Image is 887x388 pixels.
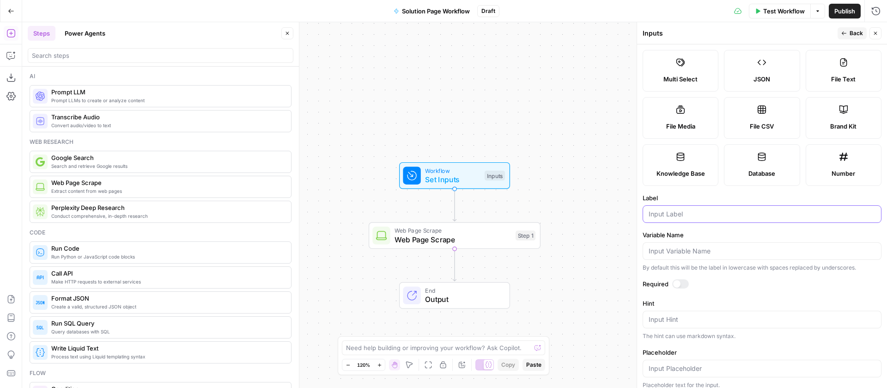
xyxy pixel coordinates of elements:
[526,361,541,369] span: Paste
[425,294,500,305] span: Output
[30,228,292,237] div: Code
[649,246,875,256] input: Input Variable Name
[481,7,495,15] span: Draft
[425,166,480,175] span: Workflow
[643,193,881,203] label: Label
[749,4,810,18] button: Test Workflow
[395,234,511,245] span: Web Page Scrape
[51,353,284,360] span: Process text using Liquid templating syntax
[51,319,284,328] span: Run SQL Query
[649,209,875,219] input: Input Label
[850,29,863,37] span: Back
[51,203,284,212] span: Perplexity Deep Research
[834,6,855,16] span: Publish
[666,122,695,131] span: File Media
[425,174,480,185] span: Set Inputs
[522,359,545,371] button: Paste
[369,222,541,249] div: Web Page ScrapeWeb Page ScrapeStep 1
[643,299,881,308] label: Hint
[51,153,284,162] span: Google Search
[663,74,698,84] span: Multi Select
[831,74,856,84] span: File Text
[51,178,284,187] span: Web Page Scrape
[51,212,284,220] span: Conduct comprehensive, in-depth research
[643,264,881,272] div: By default this will be the label in lowercase with spaces replaced by underscores.
[51,294,284,303] span: Format JSON
[643,348,881,357] label: Placeholder
[51,269,284,278] span: Call API
[395,226,511,235] span: Web Page Scrape
[643,29,835,38] div: Inputs
[369,282,541,309] div: EndOutput
[59,26,111,41] button: Power Agents
[498,359,519,371] button: Copy
[51,87,284,97] span: Prompt LLM
[30,138,292,146] div: Web research
[453,249,456,281] g: Edge from step_1 to end
[51,112,284,122] span: Transcribe Audio
[643,230,881,240] label: Variable Name
[402,6,470,16] span: Solution Page Workflow
[753,74,770,84] span: JSON
[357,361,370,369] span: 120%
[832,169,855,178] span: Number
[388,4,475,18] button: Solution Page Workflow
[51,278,284,285] span: Make HTTP requests to external services
[829,4,861,18] button: Publish
[750,122,774,131] span: File CSV
[51,187,284,195] span: Extract content from web pages
[51,122,284,129] span: Convert audio/video to text
[369,162,541,189] div: WorkflowSet InputsInputs
[763,6,805,16] span: Test Workflow
[453,189,456,222] g: Edge from start to step_1
[485,171,505,181] div: Inputs
[51,303,284,310] span: Create a valid, structured JSON object
[51,162,284,170] span: Search and retrieve Google results
[51,97,284,104] span: Prompt LLMs to create or analyze content
[30,72,292,80] div: Ai
[649,364,875,373] input: Input Placeholder
[51,244,284,253] span: Run Code
[30,369,292,377] div: Flow
[516,231,535,241] div: Step 1
[425,286,500,295] span: End
[830,122,857,131] span: Brand Kit
[838,27,867,39] button: Back
[51,328,284,335] span: Query databases with SQL
[32,51,289,60] input: Search steps
[656,169,705,178] span: Knowledge Base
[643,279,881,289] label: Required
[51,253,284,260] span: Run Python or JavaScript code blocks
[28,26,55,41] button: Steps
[501,361,515,369] span: Copy
[643,332,881,340] div: The hint can use markdown syntax.
[748,169,775,178] span: Database
[51,344,284,353] span: Write Liquid Text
